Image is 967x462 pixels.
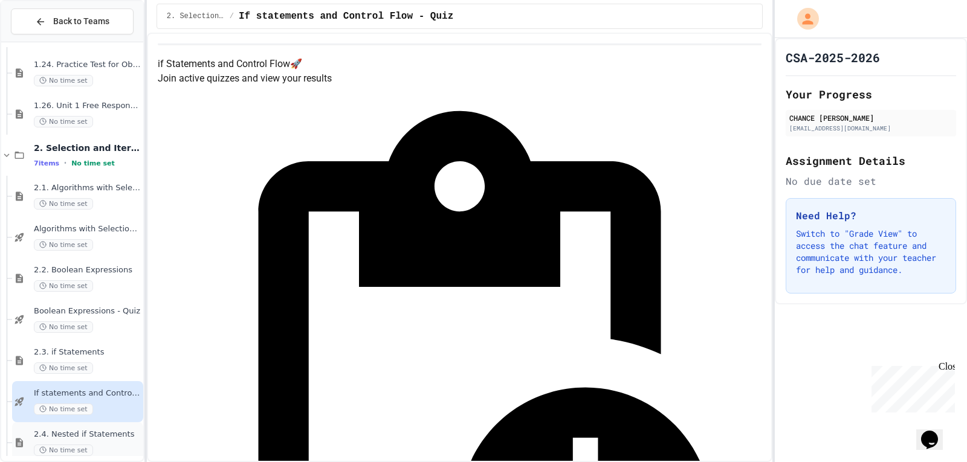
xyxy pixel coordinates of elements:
span: No time set [34,403,93,415]
h4: if Statements and Control Flow 🚀 [158,57,762,71]
span: 2.3. if Statements [34,347,141,358]
span: If statements and Control Flow - Quiz [34,388,141,399]
h2: Your Progress [786,86,956,103]
span: 2. Selection and Iteration [34,143,141,153]
span: Back to Teams [53,15,109,28]
span: Boolean Expressions - Quiz [34,306,141,316]
span: 2. Selection and Iteration [167,11,225,21]
span: / [230,11,234,21]
span: No time set [34,116,93,127]
span: If statements and Control Flow - Quiz [239,9,453,24]
div: [EMAIL_ADDRESS][DOMAIN_NAME] [789,124,952,133]
span: 7 items [34,159,59,167]
h1: CSA-2025-2026 [786,49,880,66]
span: 2.1. Algorithms with Selection and Repetition [34,183,141,193]
div: No due date set [786,174,956,188]
div: Chat with us now!Close [5,5,83,77]
iframe: chat widget [867,361,955,412]
h3: Need Help? [796,208,946,223]
span: No time set [71,159,115,167]
p: Join active quizzes and view your results [158,71,762,86]
div: CHANCE [PERSON_NAME] [789,112,952,123]
span: No time set [34,75,93,86]
span: No time set [34,321,93,333]
span: No time set [34,444,93,456]
span: No time set [34,198,93,210]
span: Algorithms with Selection and Repetition - Topic 2.1 [34,224,141,234]
p: Switch to "Grade View" to access the chat feature and communicate with your teacher for help and ... [796,228,946,276]
iframe: chat widget [916,414,955,450]
span: No time set [34,280,93,292]
span: No time set [34,239,93,251]
button: Back to Teams [11,8,134,34]
span: 2.4. Nested if Statements [34,429,141,440]
span: 2.2. Boolean Expressions [34,265,141,275]
span: 1.26. Unit 1 Free Response Question (FRQ) Practice [34,101,141,111]
h2: Assignment Details [786,152,956,169]
span: No time set [34,362,93,374]
div: My Account [784,5,822,33]
span: • [64,158,66,168]
span: 1.24. Practice Test for Objects (1.12-1.14) [34,60,141,70]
